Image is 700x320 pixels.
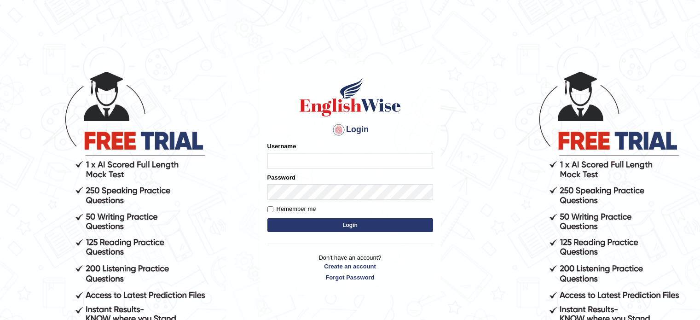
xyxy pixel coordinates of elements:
p: Don't have an account? [267,253,433,282]
a: Forgot Password [267,273,433,282]
img: Logo of English Wise sign in for intelligent practice with AI [298,76,403,118]
button: Login [267,218,433,232]
input: Remember me [267,206,273,212]
label: Remember me [267,204,316,214]
label: Password [267,173,295,182]
h4: Login [267,122,433,137]
label: Username [267,142,296,151]
a: Create an account [267,262,433,271]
